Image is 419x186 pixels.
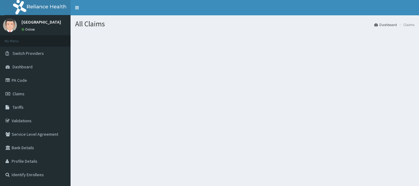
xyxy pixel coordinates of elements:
[13,104,24,110] span: Tariffs
[398,22,414,27] li: Claims
[13,91,25,97] span: Claims
[75,20,414,28] h1: All Claims
[21,20,61,24] p: [GEOGRAPHIC_DATA]
[374,22,397,27] a: Dashboard
[3,18,17,32] img: User Image
[13,51,44,56] span: Switch Providers
[13,64,33,70] span: Dashboard
[21,27,36,32] a: Online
